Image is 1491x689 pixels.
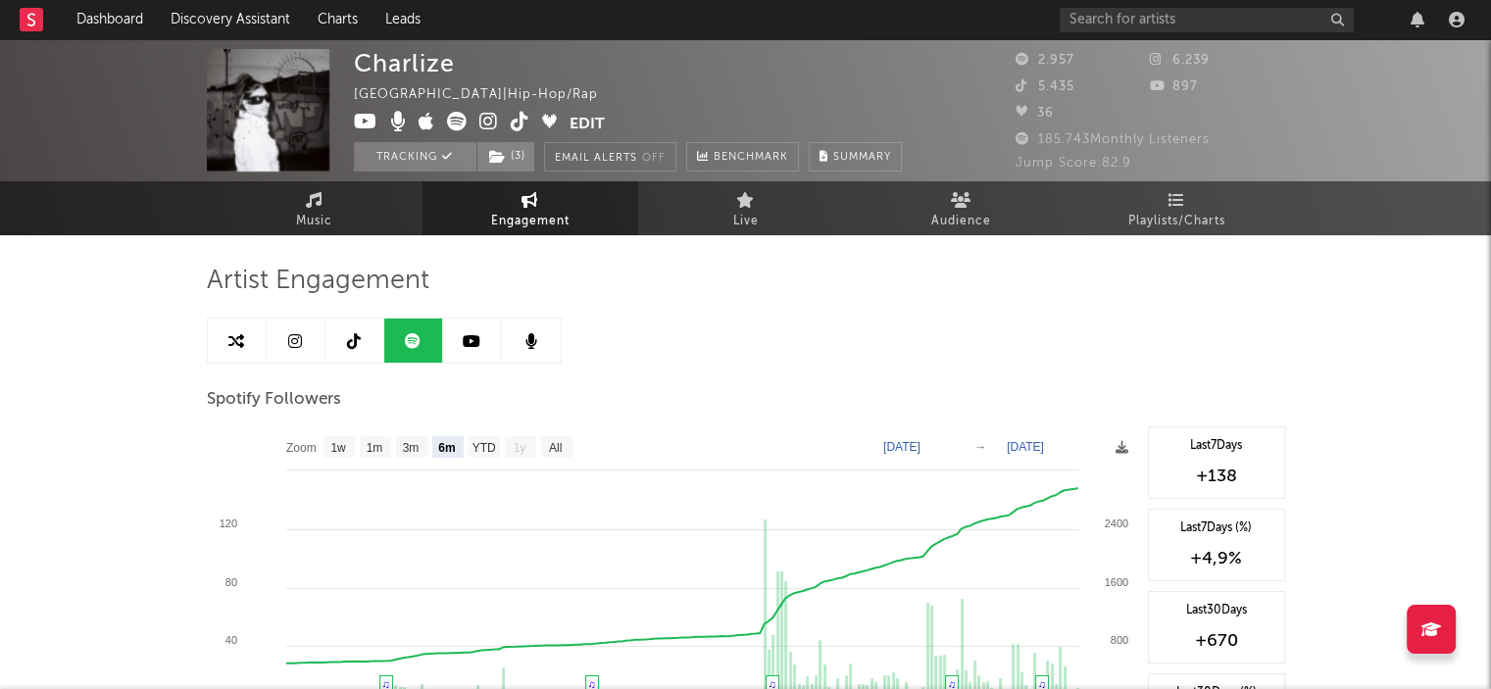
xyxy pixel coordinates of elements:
[642,153,666,164] em: Off
[833,152,891,163] span: Summary
[570,112,605,136] button: Edit
[1016,107,1054,120] span: 36
[1128,210,1225,233] span: Playlists/Charts
[207,270,429,293] span: Artist Engagement
[931,210,991,233] span: Audience
[207,388,341,412] span: Spotify Followers
[224,634,236,646] text: 40
[354,83,621,107] div: [GEOGRAPHIC_DATA] | Hip-Hop/Rap
[1150,80,1198,93] span: 897
[354,49,455,77] div: Charlize
[854,181,1069,235] a: Audience
[438,441,455,455] text: 6m
[974,440,986,454] text: →
[548,441,561,455] text: All
[296,210,332,233] span: Music
[422,181,638,235] a: Engagement
[638,181,854,235] a: Live
[1069,181,1285,235] a: Playlists/Charts
[1159,602,1274,619] div: Last 30 Days
[224,576,236,588] text: 80
[1007,440,1044,454] text: [DATE]
[1159,547,1274,570] div: +4,9 %
[1060,8,1354,32] input: Search for artists
[714,146,788,170] span: Benchmark
[1016,54,1074,67] span: 2.957
[1159,629,1274,653] div: +670
[491,210,570,233] span: Engagement
[686,142,799,172] a: Benchmark
[544,142,676,172] button: Email AlertsOff
[513,441,525,455] text: 1y
[1150,54,1210,67] span: 6.239
[330,441,346,455] text: 1w
[354,142,476,172] button: Tracking
[809,142,902,172] button: Summary
[883,440,920,454] text: [DATE]
[286,441,317,455] text: Zoom
[366,441,382,455] text: 1m
[1016,80,1074,93] span: 5.435
[1110,634,1127,646] text: 800
[207,181,422,235] a: Music
[1016,157,1131,170] span: Jump Score: 82.9
[472,441,495,455] text: YTD
[1104,517,1127,529] text: 2400
[219,517,236,529] text: 120
[477,142,534,172] button: (3)
[1159,437,1274,455] div: Last 7 Days
[1016,133,1210,146] span: 185.743 Monthly Listeners
[733,210,759,233] span: Live
[1159,465,1274,488] div: +138
[1104,576,1127,588] text: 1600
[476,142,535,172] span: ( 3 )
[402,441,419,455] text: 3m
[1159,519,1274,537] div: Last 7 Days (%)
